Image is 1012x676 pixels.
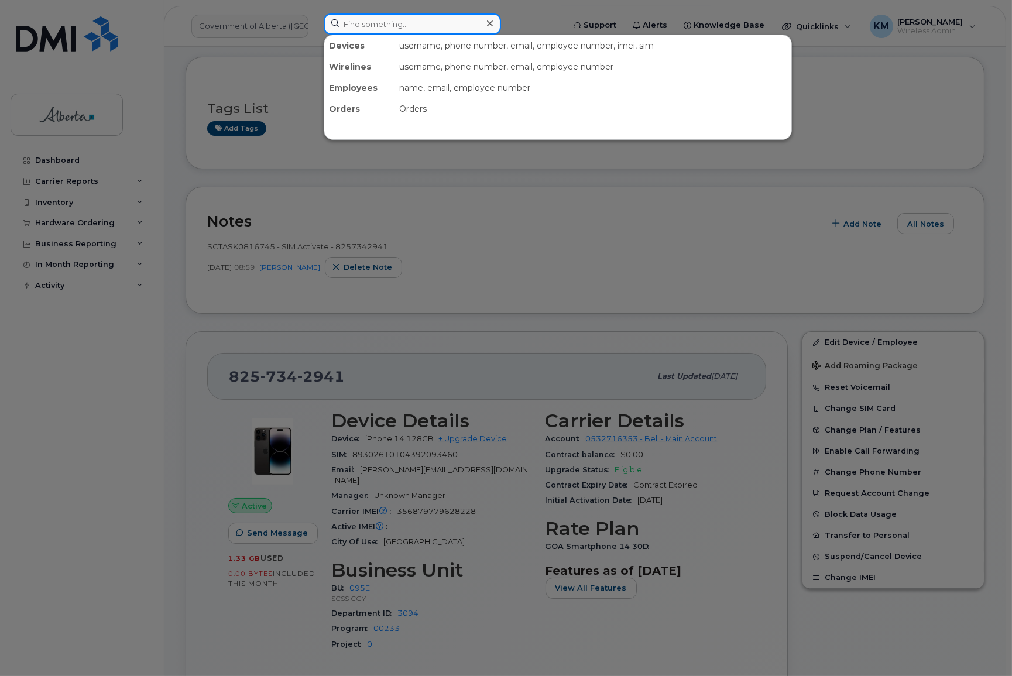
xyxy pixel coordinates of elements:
[324,13,501,35] input: Find something...
[394,77,791,98] div: name, email, employee number
[324,77,394,98] div: Employees
[324,56,394,77] div: Wirelines
[394,98,791,119] div: Orders
[324,98,394,119] div: Orders
[324,35,394,56] div: Devices
[394,35,791,56] div: username, phone number, email, employee number, imei, sim
[394,56,791,77] div: username, phone number, email, employee number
